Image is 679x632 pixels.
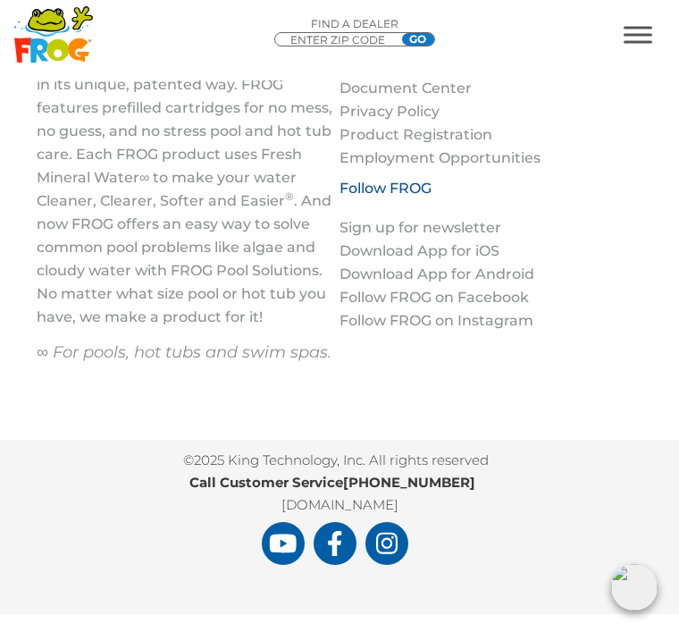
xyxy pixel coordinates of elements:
p: For more than 25 years, FROG has sanitized pools, hot tubs and swim spas in its unique, patented ... [37,27,339,329]
p: Find A Dealer [274,16,435,32]
a: [DOMAIN_NAME] [281,496,398,513]
a: Follow FROG on Instagram [339,312,533,329]
a: FROG Products Facebook Page [314,522,356,565]
sup: ® [285,190,294,203]
a: Sign up for newsletter [339,219,501,236]
img: openIcon [611,564,658,611]
a: FROG Products You Tube Page [262,522,305,565]
b: Call Customer Service [189,474,490,491]
a: FROG Products Instagram Page [365,522,408,565]
a: Document Center [339,80,472,97]
a: Download App for Android [339,265,534,282]
a: Privacy Policy [339,103,440,120]
input: Zip Code Form [289,33,396,47]
a: Product Registration [339,126,492,143]
input: GO [402,33,434,46]
a: Employment Opportunities [339,149,541,166]
a: Follow FROG on Facebook [339,289,529,306]
p: ©2025 King Technology, Inc. All rights reserved [36,440,643,516]
a: Download App for iOS [339,242,499,259]
h3: Follow FROG [339,179,642,216]
button: MENU [624,26,652,43]
em: ∞ For pools, hot tubs and swim spas. [37,342,331,362]
a: [PHONE_NUMBER] [343,474,475,491]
